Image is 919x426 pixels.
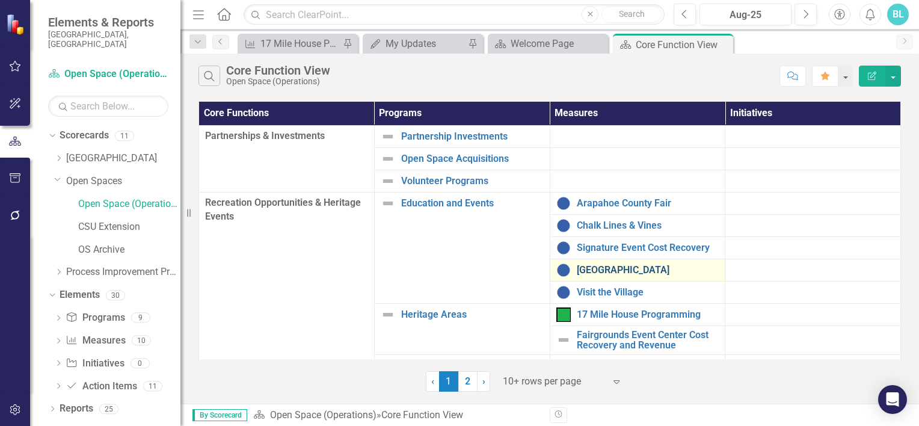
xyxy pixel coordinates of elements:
a: 17 Mile House Programming [241,36,340,51]
a: 17 Mile House Programming [577,309,719,320]
img: Baselining [556,285,571,300]
img: Not Defined [381,129,395,144]
td: Double-Click to Edit Right Click for Context Menu [374,147,550,170]
img: ClearPoint Strategy [6,14,27,35]
a: Arapahoe County Fair [577,198,719,209]
img: Not Defined [381,307,395,322]
td: Double-Click to Edit Right Click for Context Menu [374,303,550,354]
img: Baselining [556,196,571,211]
a: Open Spaces [66,174,180,188]
td: Double-Click to Edit Right Click for Context Menu [374,192,550,303]
a: Scorecards [60,129,109,143]
img: Not Defined [381,196,395,211]
span: Elements & Reports [48,15,168,29]
img: Not Defined [556,333,571,347]
div: 25 [99,404,118,414]
div: My Updates [386,36,465,51]
a: Elements [60,288,100,302]
a: Fairgrounds Event Center Cost Recovery and Revenue [577,330,719,351]
span: By Scorecard [192,409,247,421]
a: 2 [458,371,478,392]
td: Double-Click to Edit Right Click for Context Menu [550,236,725,259]
img: Baselining [556,218,571,233]
a: Welcome Page [491,36,605,51]
span: › [482,375,485,387]
input: Search Below... [48,96,168,117]
td: Double-Click to Edit Right Click for Context Menu [550,303,725,326]
div: 11 [143,381,162,391]
a: Partnership Investments [401,131,544,142]
div: 0 [131,358,150,368]
td: Double-Click to Edit Right Click for Context Menu [550,214,725,236]
button: Search [601,6,662,23]
td: Double-Click to Edit Right Click for Context Menu [550,326,725,354]
td: Double-Click to Edit Right Click for Context Menu [550,259,725,281]
div: Open Intercom Messenger [878,385,907,414]
div: 9 [131,313,150,323]
a: Programs [66,311,124,325]
td: Double-Click to Edit Right Click for Context Menu [374,125,550,147]
div: Core Function View [226,64,330,77]
span: Search [619,9,645,19]
a: Open Space (Operations) [48,67,168,81]
a: Open Space (Operations) [78,197,180,211]
td: Double-Click to Edit Right Click for Context Menu [374,170,550,192]
a: Open Space (Operations) [270,409,377,421]
img: Not Defined [381,359,395,373]
a: Chalk Lines & Vines [577,220,719,231]
a: Reports [60,402,93,416]
a: [GEOGRAPHIC_DATA] [66,152,180,165]
td: Double-Click to Edit Right Click for Context Menu [374,355,550,400]
img: Not Defined [381,174,395,188]
a: Volunteer Programs [401,176,544,187]
a: Process Improvement Program [66,265,180,279]
div: Core Function View [381,409,463,421]
a: My Updates [366,36,465,51]
a: Heritage Areas [401,309,544,320]
div: Open Space (Operations) [226,77,330,86]
a: Signature Event Cost Recovery [577,242,719,253]
div: Core Function View [636,37,730,52]
img: On Target [556,307,571,322]
small: [GEOGRAPHIC_DATA], [GEOGRAPHIC_DATA] [48,29,168,49]
img: Baselining [556,241,571,255]
div: 17 Mile House Programming [260,36,340,51]
div: 11 [115,131,134,141]
a: CSU Extension [78,220,180,234]
td: Double-Click to Edit Right Click for Context Menu [550,192,725,214]
td: Double-Click to Edit Right Click for Context Menu [550,281,725,303]
a: Measures [66,334,125,348]
a: Initiatives [66,357,124,371]
td: Double-Click to Edit [199,125,375,192]
a: OS Archive [78,243,180,257]
a: Education and Events [401,198,544,209]
div: Welcome Page [511,36,605,51]
a: Visit the Village [577,287,719,298]
button: BL [887,4,909,25]
img: Not Defined [381,152,395,166]
span: Partnerships & Investments [205,129,368,143]
td: Double-Click to Edit Right Click for Context Menu [550,355,725,377]
div: 10 [132,336,151,346]
span: Recreation Opportunities & Heritage Events [205,196,368,224]
div: » [253,409,541,422]
img: Baselining [556,263,571,277]
a: Action Items [66,380,137,394]
div: Aug-25 [704,8,787,22]
img: Baselining [556,359,571,373]
a: Open Space Acquisitions [401,153,544,164]
button: Aug-25 [699,4,791,25]
a: [GEOGRAPHIC_DATA] [577,265,719,276]
span: 1 [439,371,458,392]
span: ‹ [431,375,434,387]
input: Search ClearPoint... [244,4,665,25]
div: 30 [106,290,125,300]
td: Double-Click to Edit [199,192,375,399]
